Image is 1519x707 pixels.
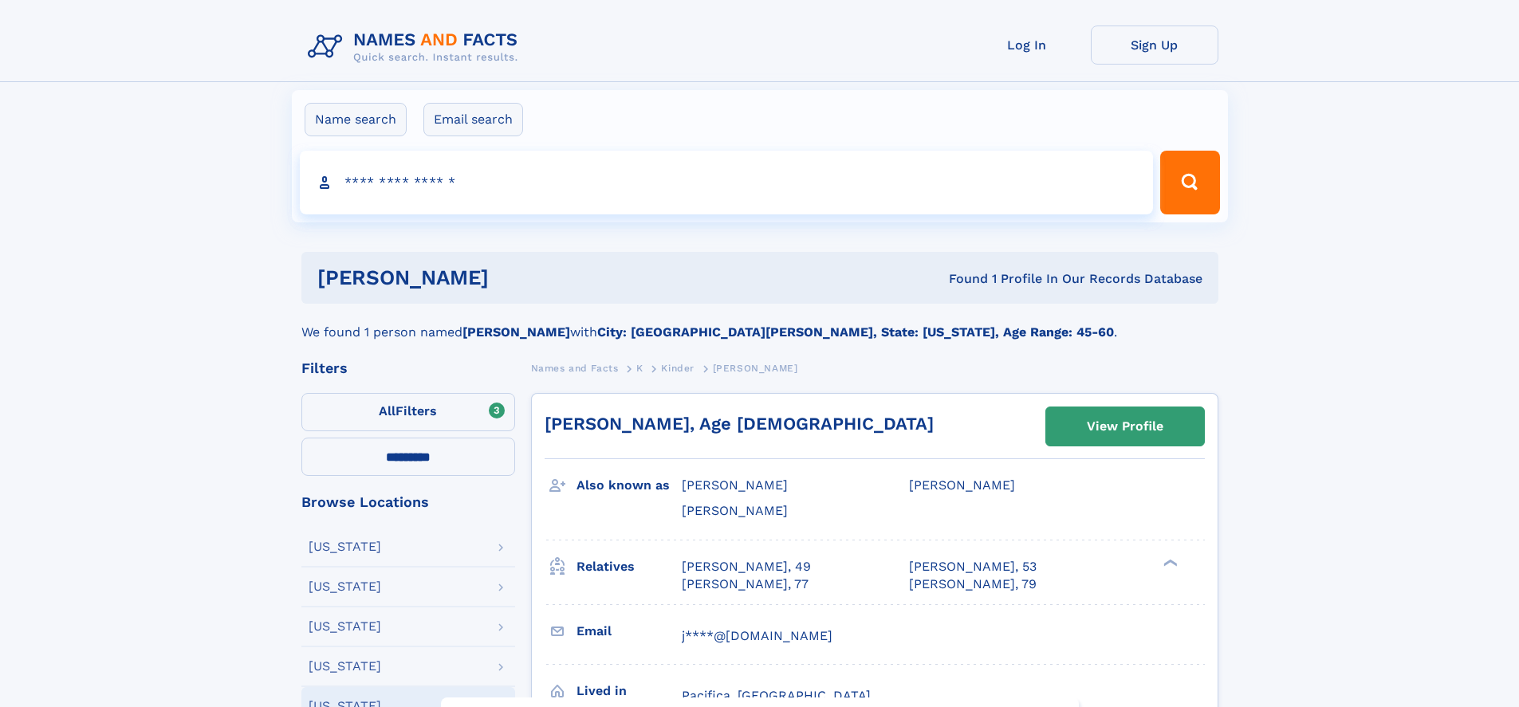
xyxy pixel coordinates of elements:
a: [PERSON_NAME], 53 [909,558,1037,575]
b: [PERSON_NAME] [462,324,570,340]
h1: [PERSON_NAME] [317,268,719,288]
div: View Profile [1087,408,1163,445]
a: Kinder [661,358,695,378]
a: [PERSON_NAME], 79 [909,575,1037,593]
a: View Profile [1046,407,1204,446]
img: Logo Names and Facts [301,26,531,69]
label: Filters [301,393,515,431]
span: Pacifica, [GEOGRAPHIC_DATA] [682,688,871,703]
div: [US_STATE] [309,540,381,553]
h3: Relatives [577,553,682,580]
a: [PERSON_NAME], 49 [682,558,811,575]
div: Browse Locations [301,495,515,509]
span: [PERSON_NAME] [909,477,1015,493]
span: Kinder [661,363,695,374]
span: All [379,403,395,418]
div: Filters [301,361,515,375]
a: [PERSON_NAME], 77 [682,575,809,593]
b: City: [GEOGRAPHIC_DATA][PERSON_NAME], State: [US_STATE], Age Range: 45-60 [597,324,1114,340]
span: K [636,363,643,374]
a: Sign Up [1091,26,1218,65]
span: [PERSON_NAME] [682,477,788,493]
a: Log In [963,26,1091,65]
div: ❯ [1159,557,1179,568]
input: search input [300,151,1154,214]
div: [US_STATE] [309,580,381,593]
div: We found 1 person named with . [301,304,1218,342]
h3: Lived in [577,678,682,705]
span: [PERSON_NAME] [713,363,798,374]
h3: Also known as [577,472,682,499]
label: Email search [423,103,523,136]
div: [US_STATE] [309,660,381,673]
button: Search Button [1160,151,1219,214]
a: Names and Facts [531,358,619,378]
div: [US_STATE] [309,620,381,633]
h3: Email [577,618,682,645]
a: [PERSON_NAME], Age [DEMOGRAPHIC_DATA] [545,414,934,434]
label: Name search [305,103,407,136]
div: Found 1 Profile In Our Records Database [718,270,1202,288]
a: K [636,358,643,378]
span: [PERSON_NAME] [682,503,788,518]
